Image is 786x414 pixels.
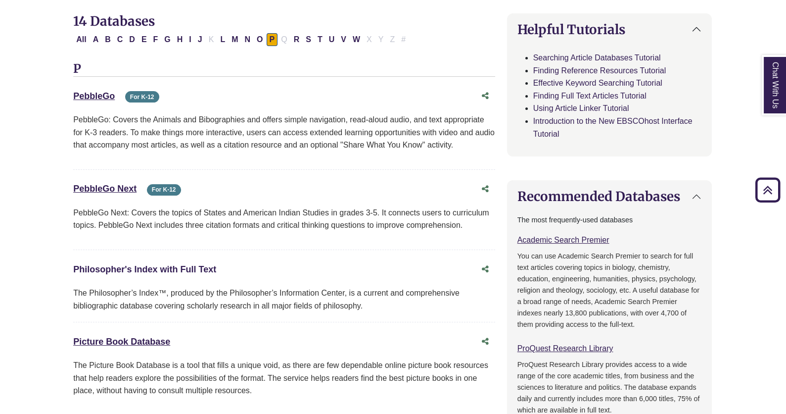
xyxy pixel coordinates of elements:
div: The Philosopher’s Index™, produced by the Philosopher’s Information Center, is a current and comp... [73,287,495,312]
p: PebbleGo Next: Covers the topics of States and American Indian Studies in grades 3-5. It connects... [73,207,495,232]
span: For K-12 [147,184,181,196]
a: Introduction to the New EBSCOhost Interface Tutorial [533,117,693,138]
button: Helpful Tutorials [508,14,711,45]
a: Finding Reference Resources Tutorial [533,66,666,75]
button: Filter Results R [291,33,303,46]
button: Filter Results I [186,33,194,46]
button: Recommended Databases [508,181,711,212]
button: Filter Results F [150,33,161,46]
button: Share this database [475,332,495,351]
p: The Picture Book Database is a tool that fills a unique void, as there are few dependable online ... [73,359,495,397]
button: Filter Results P [267,33,278,46]
a: Academic Search Premier [517,236,609,244]
a: ProQuest Research Library [517,344,613,353]
button: Filter Results H [174,33,186,46]
a: PebbleGo Next [73,184,137,194]
button: Share this database [475,87,495,105]
button: Filter Results O [254,33,266,46]
a: Finding Full Text Articles Tutorial [533,92,647,100]
div: Alpha-list to filter by first letter of database name [73,35,410,43]
button: Filter Results D [126,33,138,46]
span: For K-12 [125,91,159,103]
p: PebbleGo: Covers the Animals and Bibographies and offers simple navigation, read-aloud audio, and... [73,113,495,152]
button: Filter Results N [241,33,253,46]
p: You can use Academic Search Premier to search for full text articles covering topics in biology, ... [517,251,701,330]
button: Filter Results S [303,33,314,46]
a: Picture Book Database [73,337,170,347]
a: PebbleGo [73,91,115,101]
button: Filter Results B [102,33,114,46]
button: Filter Results A [90,33,102,46]
button: Filter Results E [139,33,150,46]
button: Filter Results C [114,33,126,46]
h3: P [73,62,495,77]
button: Filter Results V [338,33,349,46]
button: Filter Results J [195,33,205,46]
button: Filter Results L [217,33,228,46]
button: Share this database [475,180,495,199]
button: Filter Results G [161,33,173,46]
a: Using Article Linker Tutorial [533,104,629,112]
p: The most frequently-used databases [517,214,701,226]
a: Searching Article Databases Tutorial [533,53,661,62]
button: Filter Results M [229,33,241,46]
button: All [73,33,89,46]
button: Filter Results W [350,33,363,46]
a: Philosopher's Index with Full Text [73,264,216,274]
a: Back to Top [752,183,784,197]
button: Filter Results T [315,33,325,46]
span: 14 Databases [73,13,155,29]
button: Share this database [475,260,495,279]
button: Filter Results U [326,33,338,46]
a: Effective Keyword Searching Tutorial [533,79,662,87]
